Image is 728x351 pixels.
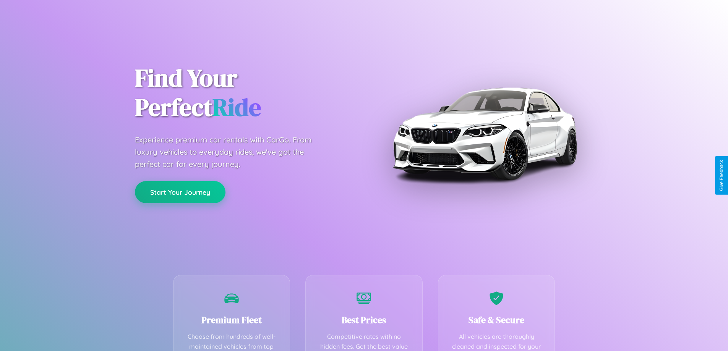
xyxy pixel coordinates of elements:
div: Give Feedback [719,160,724,191]
img: Premium BMW car rental vehicle [389,38,580,229]
h3: Premium Fleet [185,314,279,326]
h3: Best Prices [317,314,411,326]
h3: Safe & Secure [450,314,543,326]
p: Experience premium car rentals with CarGo. From luxury vehicles to everyday rides, we've got the ... [135,134,326,170]
h1: Find Your Perfect [135,63,353,122]
button: Start Your Journey [135,181,225,203]
span: Ride [212,91,261,124]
